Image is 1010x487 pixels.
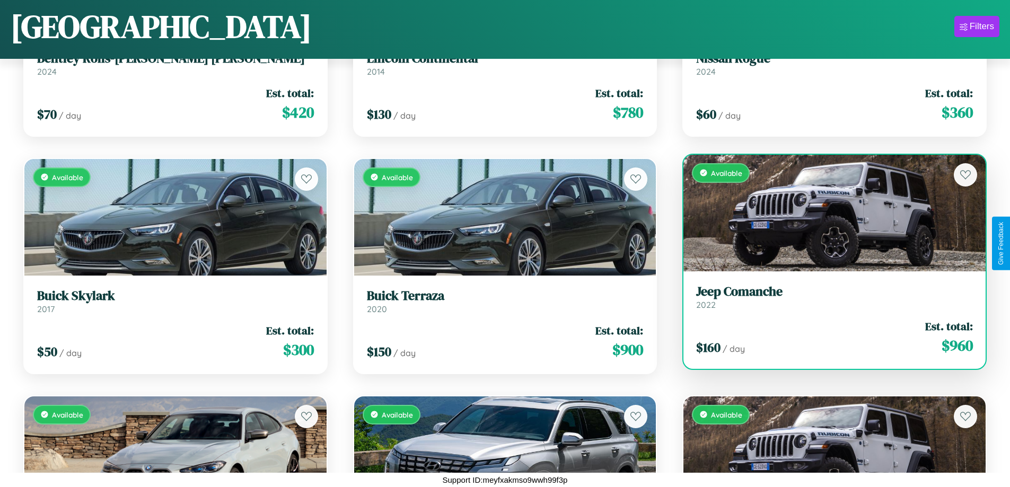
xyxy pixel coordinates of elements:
span: $ 960 [942,335,973,356]
h3: Nissan Rogue [696,51,973,66]
span: / day [393,110,416,121]
span: / day [393,348,416,358]
span: $ 130 [367,105,391,123]
h3: Jeep Comanche [696,284,973,299]
h1: [GEOGRAPHIC_DATA] [11,5,312,48]
span: $ 70 [37,105,57,123]
a: Bentley Rolls-[PERSON_NAME] [PERSON_NAME]2024 [37,51,314,77]
span: $ 160 [696,339,721,356]
h3: Buick Terraza [367,288,644,304]
span: Est. total: [595,323,643,338]
span: $ 300 [283,339,314,360]
span: 2014 [367,66,385,77]
span: Available [382,173,413,182]
span: $ 150 [367,343,391,360]
span: Est. total: [266,323,314,338]
div: Give Feedback [997,222,1005,265]
span: / day [718,110,741,121]
div: Filters [970,21,994,32]
a: Nissan Rogue2024 [696,51,973,77]
span: / day [59,110,81,121]
span: Est. total: [925,318,973,334]
span: Est. total: [595,85,643,101]
span: 2020 [367,304,387,314]
span: $ 50 [37,343,57,360]
span: $ 900 [612,339,643,360]
a: Lincoln Continental2014 [367,51,644,77]
a: Jeep Comanche2022 [696,284,973,310]
h3: Buick Skylark [37,288,314,304]
span: $ 780 [613,102,643,123]
span: Available [382,410,413,419]
span: $ 60 [696,105,716,123]
button: Filters [954,16,999,37]
h3: Bentley Rolls-[PERSON_NAME] [PERSON_NAME] [37,51,314,66]
span: Est. total: [925,85,973,101]
span: 2022 [696,299,716,310]
a: Buick Skylark2017 [37,288,314,314]
span: 2024 [696,66,716,77]
span: Available [52,410,83,419]
span: $ 360 [942,102,973,123]
h3: Lincoln Continental [367,51,644,66]
span: 2017 [37,304,55,314]
a: Buick Terraza2020 [367,288,644,314]
span: Est. total: [266,85,314,101]
span: 2024 [37,66,57,77]
span: Available [711,169,742,178]
p: Support ID: meyfxakmso9wwh99f3p [443,473,568,487]
span: Available [711,410,742,419]
span: / day [723,343,745,354]
span: $ 420 [282,102,314,123]
span: Available [52,173,83,182]
span: / day [59,348,82,358]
